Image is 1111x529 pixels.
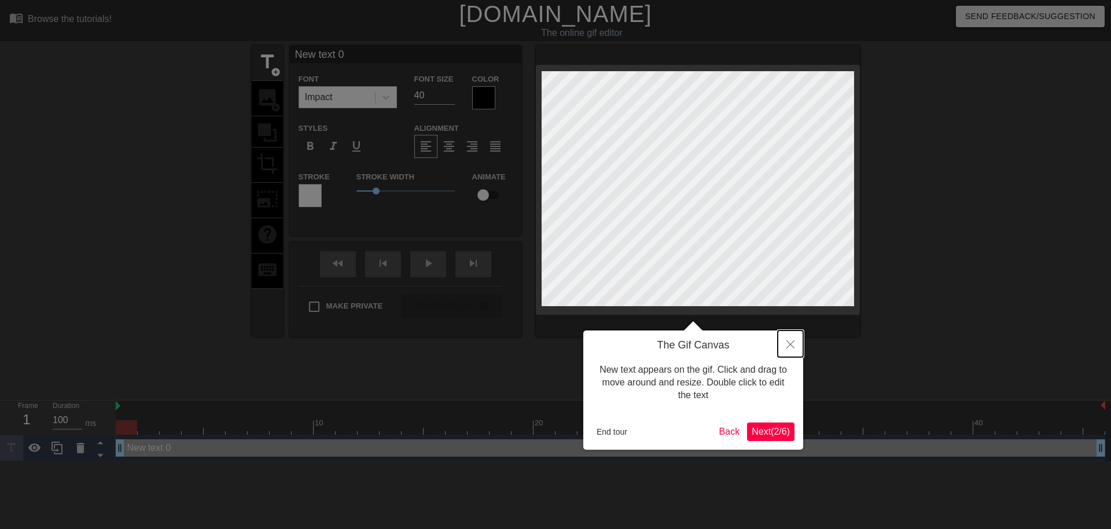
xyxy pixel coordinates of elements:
h4: The Gif Canvas [592,339,794,352]
span: Next ( 2 / 6 ) [752,427,790,436]
button: End tour [592,423,632,440]
div: New text appears on the gif. Click and drag to move around and resize. Double click to edit the text [592,352,794,414]
button: Next [747,423,794,441]
button: Close [778,330,803,357]
button: Back [715,423,745,441]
